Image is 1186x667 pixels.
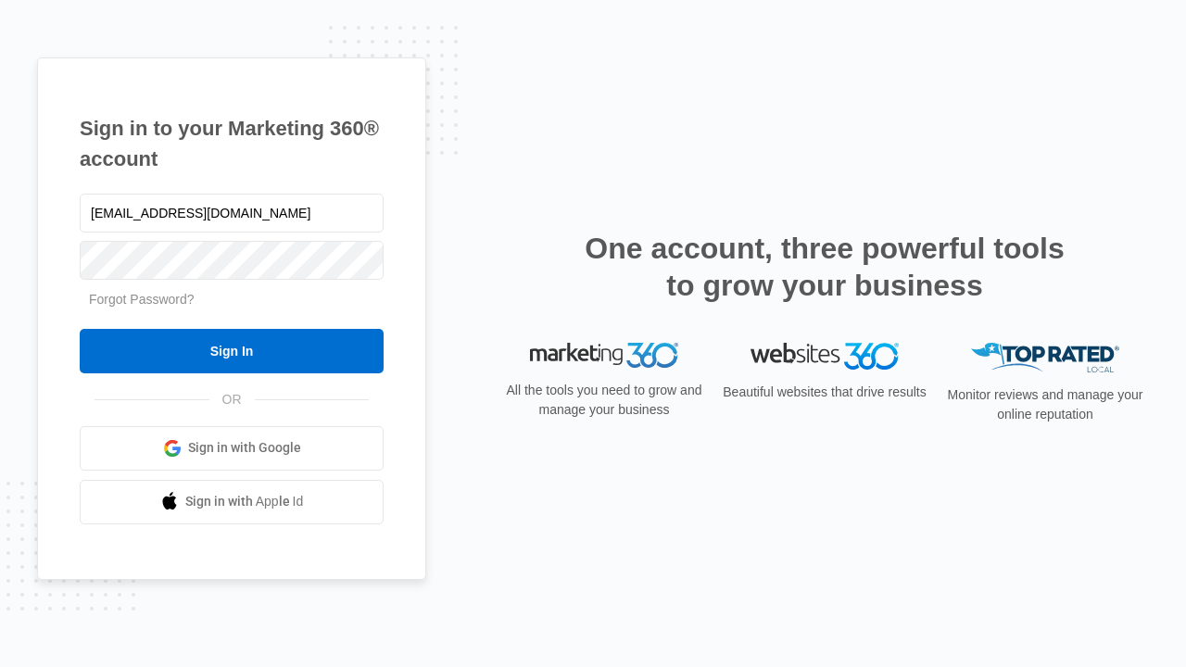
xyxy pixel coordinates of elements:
[80,194,384,233] input: Email
[80,113,384,174] h1: Sign in to your Marketing 360® account
[751,343,899,370] img: Websites 360
[80,480,384,524] a: Sign in with Apple Id
[80,329,384,373] input: Sign In
[209,390,255,409] span: OR
[941,385,1149,424] p: Monitor reviews and manage your online reputation
[188,438,301,458] span: Sign in with Google
[185,492,304,511] span: Sign in with Apple Id
[721,383,928,402] p: Beautiful websites that drive results
[500,381,708,420] p: All the tools you need to grow and manage your business
[530,343,678,369] img: Marketing 360
[579,230,1070,304] h2: One account, three powerful tools to grow your business
[89,292,195,307] a: Forgot Password?
[971,343,1119,373] img: Top Rated Local
[80,426,384,471] a: Sign in with Google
